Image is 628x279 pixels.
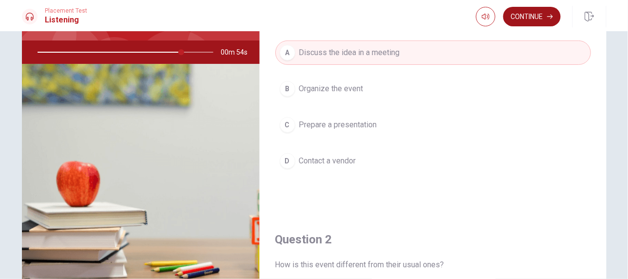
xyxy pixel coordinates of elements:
[280,81,295,97] div: B
[45,14,88,26] h1: Listening
[275,40,591,65] button: ADiscuss the idea in a meeting
[299,47,400,59] span: Discuss the idea in a meeting
[299,83,363,95] span: Organize the event
[280,45,295,60] div: A
[280,117,295,133] div: C
[275,77,591,101] button: BOrganize the event
[45,7,88,14] span: Placement Test
[299,155,356,167] span: Contact a vendor
[275,232,591,247] h4: Question 2
[299,119,377,131] span: Prepare a presentation
[275,149,591,173] button: DContact a vendor
[280,153,295,169] div: D
[275,259,591,271] span: How is this event different from their usual ones?
[275,113,591,137] button: CPrepare a presentation
[503,7,561,26] button: Continue
[221,40,256,64] span: 00m 54s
